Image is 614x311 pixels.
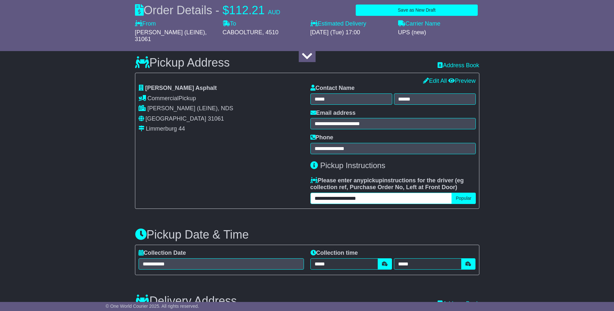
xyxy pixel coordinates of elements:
label: Collection Date [139,250,186,257]
div: UPS (new) [398,29,479,36]
a: Preview [448,78,475,84]
a: Address Book [438,300,479,307]
label: Phone [310,134,333,141]
label: From [135,20,156,27]
span: Pickup Instructions [320,161,385,170]
span: [PERSON_NAME] (LEINE) [135,29,205,36]
h3: Delivery Address [135,295,237,307]
span: [PERSON_NAME] Asphalt [145,85,217,91]
span: © One World Courier 2025. All rights reserved. [106,304,199,309]
span: , 4510 [262,29,278,36]
label: To [223,20,236,27]
span: eg collection ref, Purchase Order No, Left at Front Door [310,177,464,191]
span: [PERSON_NAME] (LEINE), NDS [148,105,233,112]
span: 31061 [208,115,224,122]
span: CABOOLTURE [223,29,262,36]
span: pickup [364,177,383,184]
label: Carrier Name [398,20,441,27]
button: Save as New Draft [356,5,477,16]
span: 112.21 [229,4,265,17]
span: AUD [268,9,280,16]
h3: Pickup Address [135,56,230,69]
button: Popular [452,193,475,204]
label: Contact Name [310,85,355,92]
div: Limmerburg 44 [146,125,185,133]
a: Edit All [423,78,447,84]
label: Email address [310,110,356,117]
a: Address Book [438,62,479,69]
span: Commercial [148,95,179,102]
h3: Pickup Date & Time [135,228,479,241]
label: Please enter any instructions for the driver ( ) [310,177,476,191]
div: Pickup [139,95,304,102]
span: [GEOGRAPHIC_DATA] [146,115,206,122]
div: [DATE] (Tue) 17:00 [310,29,392,36]
span: , 31061 [135,29,207,43]
div: Order Details - [135,3,280,17]
span: $ [223,4,229,17]
label: Estimated Delivery [310,20,392,27]
label: Collection time [310,250,358,257]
